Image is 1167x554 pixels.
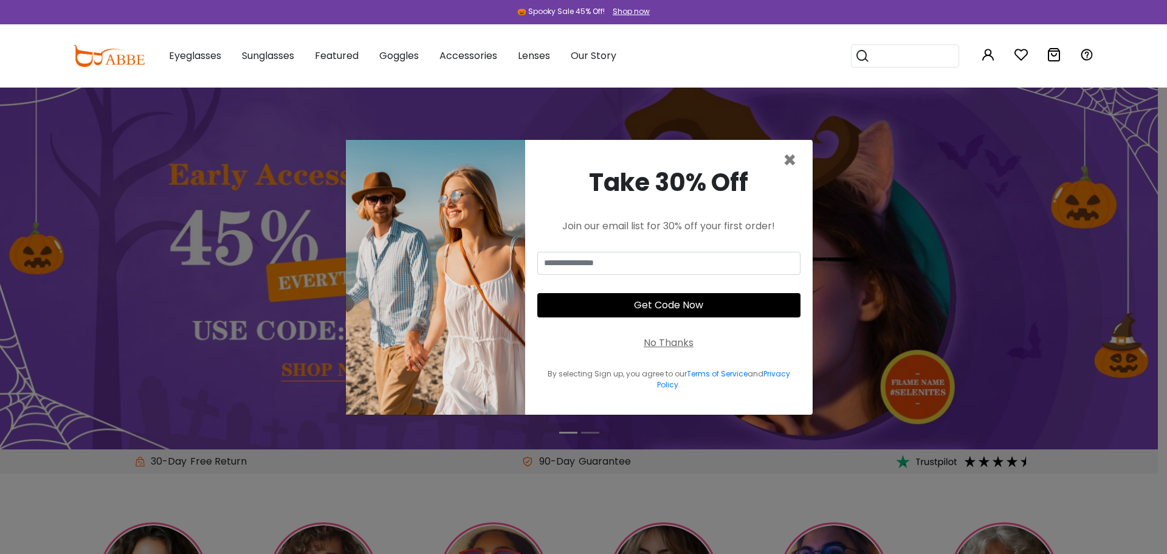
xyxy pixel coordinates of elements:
a: Privacy Policy [657,369,790,390]
img: abbeglasses.com [73,45,145,67]
img: welcome [346,140,525,415]
button: Close [783,150,797,171]
span: Lenses [518,49,550,63]
div: Join our email list for 30% off your first order! [537,219,800,234]
span: Sunglasses [242,49,294,63]
span: × [783,145,797,176]
span: Eyeglasses [169,49,221,63]
button: Get Code Now [537,293,800,317]
a: Terms of Service [687,369,748,379]
a: Shop now [607,6,650,16]
span: Featured [315,49,359,63]
div: By selecting Sign up, you agree to our and . [537,369,800,390]
div: 🎃 Spooky Sale 45% Off! [517,6,605,17]
div: Shop now [613,6,650,17]
span: Accessories [439,49,497,63]
div: No Thanks [644,336,694,350]
div: Take 30% Off [537,164,800,201]
span: Goggles [379,49,419,63]
span: Our Story [571,49,616,63]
